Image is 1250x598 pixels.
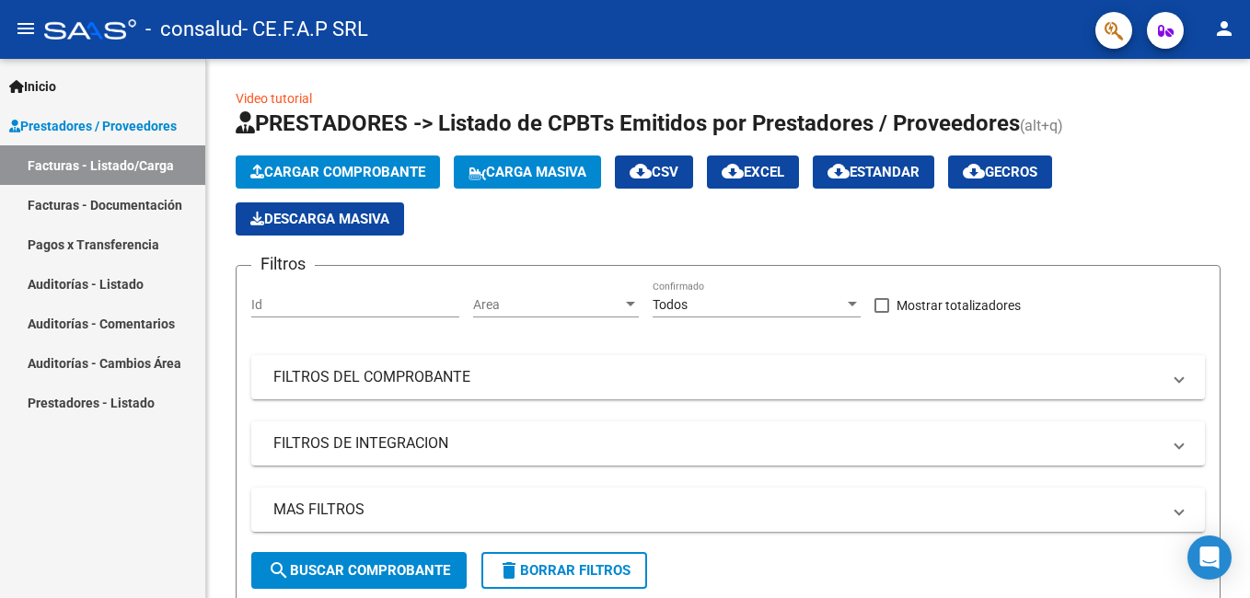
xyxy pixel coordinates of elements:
[707,155,799,189] button: EXCEL
[273,433,1161,454] mat-panel-title: FILTROS DE INTEGRACION
[498,562,631,579] span: Borrar Filtros
[273,500,1161,520] mat-panel-title: MAS FILTROS
[242,9,368,50] span: - CE.F.A.P SRL
[498,559,520,581] mat-icon: delete
[454,155,601,189] button: Carga Masiva
[963,160,985,182] mat-icon: cloud_download
[251,251,315,277] h3: Filtros
[897,294,1021,316] span: Mostrar totalizadores
[722,160,744,182] mat-icon: cloud_download
[481,552,647,589] button: Borrar Filtros
[251,488,1205,532] mat-expansion-panel-header: MAS FILTROS
[9,116,177,136] span: Prestadores / Proveedores
[236,155,440,189] button: Cargar Comprobante
[250,164,425,180] span: Cargar Comprobante
[15,17,37,40] mat-icon: menu
[1187,535,1232,580] div: Open Intercom Messenger
[251,355,1205,399] mat-expansion-panel-header: FILTROS DEL COMPROBANTE
[948,155,1052,189] button: Gecros
[630,164,678,180] span: CSV
[250,211,389,227] span: Descarga Masiva
[615,155,693,189] button: CSV
[469,164,586,180] span: Carga Masiva
[273,367,1161,387] mat-panel-title: FILTROS DEL COMPROBANTE
[828,164,920,180] span: Estandar
[236,202,404,236] app-download-masive: Descarga masiva de comprobantes (adjuntos)
[828,160,850,182] mat-icon: cloud_download
[813,155,934,189] button: Estandar
[9,76,56,97] span: Inicio
[963,164,1037,180] span: Gecros
[268,562,450,579] span: Buscar Comprobante
[251,552,467,589] button: Buscar Comprobante
[236,202,404,236] button: Descarga Masiva
[145,9,242,50] span: - consalud
[268,559,290,581] mat-icon: search
[653,297,688,312] span: Todos
[722,164,784,180] span: EXCEL
[236,110,1020,136] span: PRESTADORES -> Listado de CPBTs Emitidos por Prestadores / Proveedores
[1213,17,1235,40] mat-icon: person
[630,160,652,182] mat-icon: cloud_download
[251,421,1205,466] mat-expansion-panel-header: FILTROS DE INTEGRACION
[473,297,622,313] span: Area
[1020,117,1063,134] span: (alt+q)
[236,91,312,106] a: Video tutorial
